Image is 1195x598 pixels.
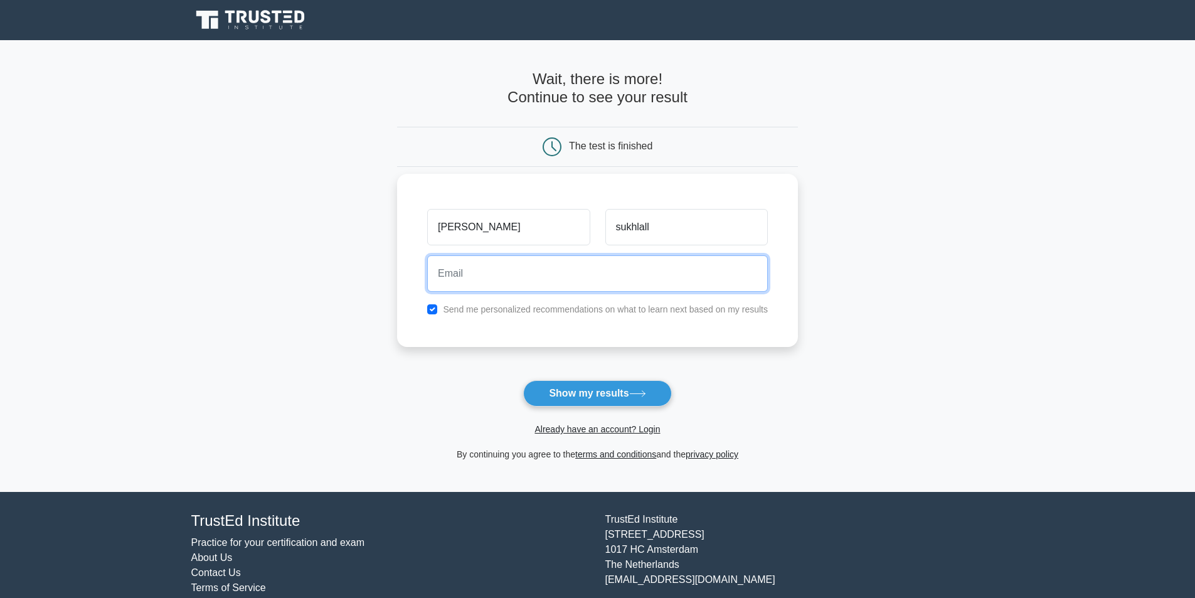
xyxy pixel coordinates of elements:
label: Send me personalized recommendations on what to learn next based on my results [443,304,768,314]
div: The test is finished [569,141,652,151]
a: privacy policy [686,449,738,459]
a: Terms of Service [191,582,266,593]
a: Practice for your certification and exam [191,537,365,548]
input: Last name [605,209,768,245]
a: terms and conditions [575,449,656,459]
button: Show my results [523,380,671,407]
a: Contact Us [191,567,241,578]
input: First name [427,209,590,245]
input: Email [427,255,768,292]
div: By continuing you agree to the and the [390,447,805,462]
a: About Us [191,552,233,563]
h4: Wait, there is more! Continue to see your result [397,70,798,107]
h4: TrustEd Institute [191,512,590,530]
a: Already have an account? Login [534,424,660,434]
